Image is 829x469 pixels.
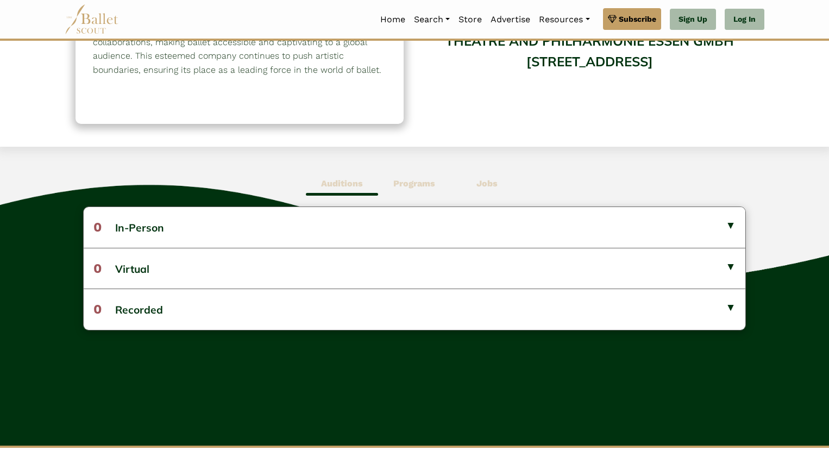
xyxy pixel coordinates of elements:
span: 0 [93,261,102,276]
a: Home [376,8,410,31]
a: Sign Up [670,9,716,30]
span: Subscribe [619,13,656,25]
b: Jobs [476,178,498,189]
img: gem.svg [608,13,617,25]
button: 0Recorded [84,289,746,329]
div: THEATRE AND PHILHARMONIE ESSEN GMBH [STREET_ADDRESS] [425,25,753,112]
b: Auditions [321,178,363,189]
button: 0In-Person [84,207,746,247]
a: Advertise [486,8,535,31]
a: Subscribe [603,8,661,30]
button: 0Virtual [84,248,746,289]
a: Log In [725,9,764,30]
a: Search [410,8,454,31]
a: Resources [535,8,594,31]
a: Store [454,8,486,31]
b: Programs [393,178,435,189]
span: 0 [93,302,102,317]
span: 0 [93,220,102,235]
